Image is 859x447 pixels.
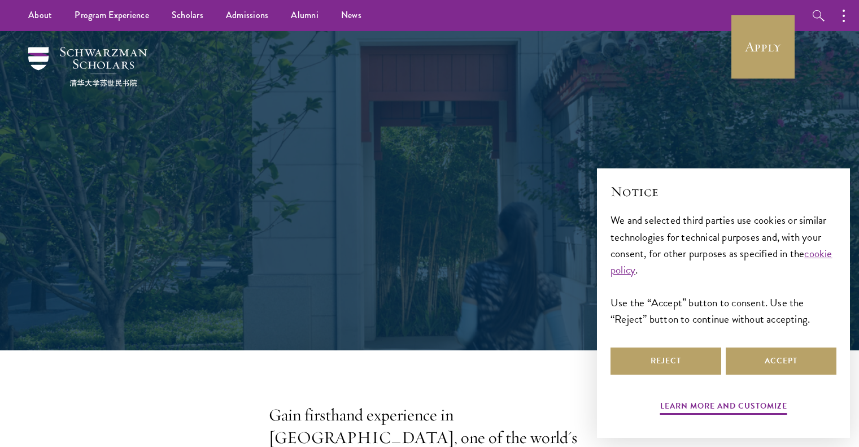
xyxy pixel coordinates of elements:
[726,348,836,375] button: Accept
[611,348,721,375] button: Reject
[611,212,836,327] div: We and selected third parties use cookies or similar technologies for technical purposes and, wit...
[731,15,795,79] a: Apply
[611,182,836,201] h2: Notice
[28,47,147,86] img: Schwarzman Scholars
[611,245,832,278] a: cookie policy
[660,399,787,416] button: Learn more and customize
